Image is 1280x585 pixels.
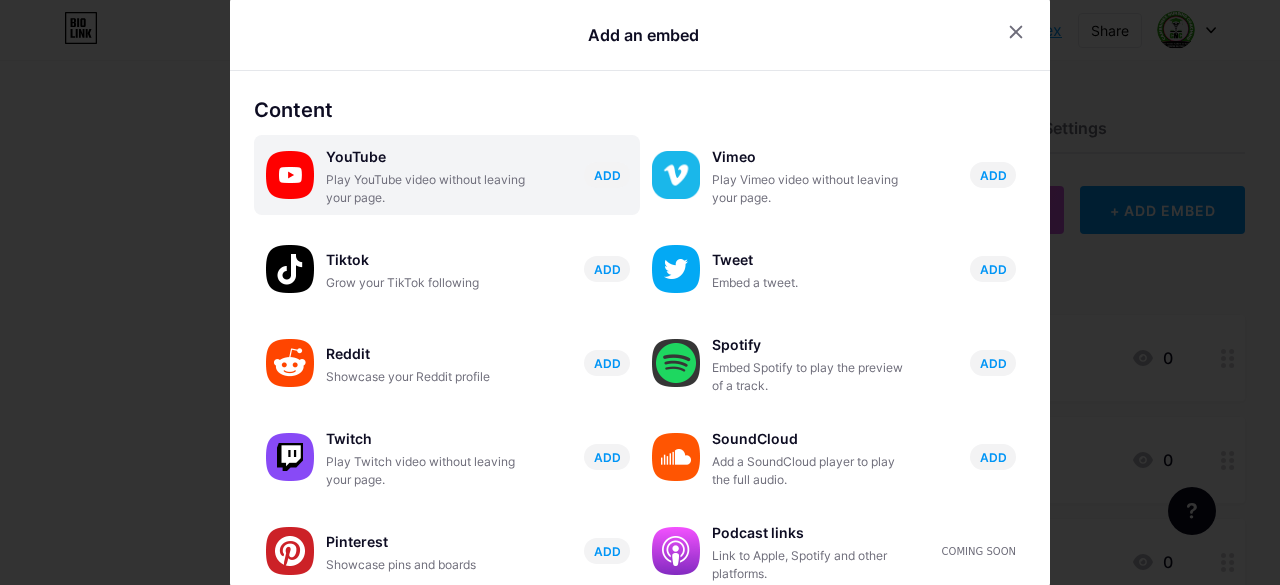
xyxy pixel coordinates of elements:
[266,339,314,387] img: reddit
[584,256,630,282] button: ADD
[970,162,1016,188] button: ADD
[652,151,700,199] img: vimeo
[712,519,912,547] div: Podcast links
[712,274,912,292] div: Embed a tweet.
[652,433,700,481] img: soundcloud
[326,340,526,368] div: Reddit
[712,359,912,395] div: Embed Spotify to play the preview of a track.
[594,355,621,372] span: ADD
[712,425,912,453] div: SoundCloud
[326,274,526,292] div: Grow your TikTok following
[326,425,526,453] div: Twitch
[980,261,1007,278] span: ADD
[712,547,912,583] div: Link to Apple, Spotify and other platforms.
[254,95,1026,125] div: Content
[584,350,630,376] button: ADD
[584,162,630,188] button: ADD
[712,171,912,207] div: Play Vimeo video without leaving your page.
[712,143,912,171] div: Vimeo
[266,527,314,575] img: pinterest
[652,527,700,575] img: podcastlinks
[266,151,314,199] img: youtube
[594,261,621,278] span: ADD
[266,245,314,293] img: tiktok
[970,256,1016,282] button: ADD
[980,449,1007,466] span: ADD
[652,339,700,387] img: spotify
[712,331,912,359] div: Spotify
[584,444,630,470] button: ADD
[326,528,526,556] div: Pinterest
[588,23,699,47] div: Add an embed
[326,368,526,386] div: Showcase your Reddit profile
[980,355,1007,372] span: ADD
[326,143,526,171] div: YouTube
[594,167,621,184] span: ADD
[326,171,526,207] div: Play YouTube video without leaving your page.
[594,543,621,560] span: ADD
[594,449,621,466] span: ADD
[266,433,314,481] img: twitch
[584,538,630,564] button: ADD
[326,453,526,489] div: Play Twitch video without leaving your page.
[970,444,1016,470] button: ADD
[326,556,526,574] div: Showcase pins and boards
[980,167,1007,184] span: ADD
[712,453,912,489] div: Add a SoundCloud player to play the full audio.
[326,246,526,274] div: Tiktok
[652,245,700,293] img: twitter
[970,350,1016,376] button: ADD
[712,246,912,274] div: Tweet
[942,544,1016,559] div: Coming soon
